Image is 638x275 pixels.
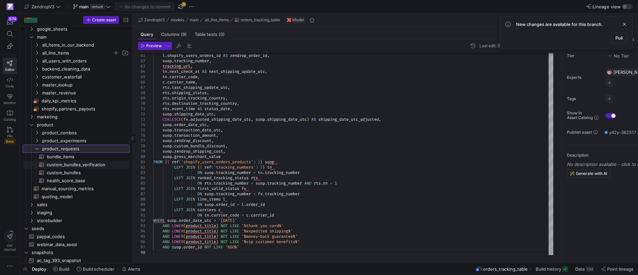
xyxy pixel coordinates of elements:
span: , [228,85,230,90]
span: suop [256,181,265,186]
span: , [216,133,218,138]
span: PRs [7,134,13,138]
span: , [267,53,269,58]
span: , [211,138,214,143]
a: PRsBeta [3,124,17,147]
span: rts [162,106,169,111]
span: . [172,149,174,154]
span: Model [292,18,304,22]
span: } [263,165,265,170]
span: . [169,95,172,101]
div: Press SPACE to select this row. [23,57,130,65]
span: sales [37,201,129,208]
span: JOIN [186,175,195,181]
button: Build history [533,263,571,275]
button: ZendropV3 [23,2,62,11]
span: rn [323,181,328,186]
span: all_line_items [42,49,113,57]
div: 65 [138,74,145,79]
span: Data [575,266,585,272]
span: Create asset [92,18,116,22]
span: Pull [615,35,623,41]
div: 73 [138,117,145,122]
span: gross_merchant_value [174,154,221,159]
span: ) [307,117,309,122]
span: . [172,127,174,133]
span: Preview [146,44,162,48]
div: 84 [138,175,145,181]
span: , [214,111,216,117]
div: Last edit: [DATE] by [PERSON_NAME] [479,44,549,48]
span: ON [197,170,202,175]
span: rts [251,175,258,181]
button: Create asset [83,16,119,24]
span: staging [37,209,129,216]
span: health_score_base​​​​​​​​​​ [47,177,122,185]
span: rts [162,95,169,101]
span: Show in Asset Catalog [567,111,593,120]
a: custom_bundles​​​​​​​​​​ [23,169,130,177]
span: tracking_number [214,181,249,186]
span: shopify_users_orders_id [167,53,221,58]
img: No tier [607,53,612,59]
span: . [167,69,169,74]
span: quoting_model​​​​​​​​​​ [42,193,122,201]
div: Press SPACE to select this row. [23,41,130,49]
div: Press SPACE to select this row. [23,153,130,161]
span: ranked_tracking_status [197,175,249,181]
div: 76 [138,133,145,138]
span: shipping_date_utc_adjusted [318,117,379,122]
span: status_date [204,106,230,111]
span: Table tests [195,32,225,37]
span: storebuilder [37,217,129,224]
span: rts [204,181,211,186]
button: maindefault [71,2,112,11]
span: google_sheets [37,25,129,33]
button: No tierNo Tier [605,52,631,60]
span: 'tracking_numbers' [214,165,256,170]
span: product_combos [42,129,129,137]
span: zendrop_discount [174,138,211,143]
div: Press SPACE to select this row. [23,137,130,145]
div: Press SPACE to select this row. [23,49,130,57]
span: suop [265,159,274,165]
span: seeds [32,225,129,232]
span: tracking_number [216,170,251,175]
span: . [172,111,174,117]
span: . [169,101,172,106]
span: ZendropV3 [144,18,165,22]
span: Publish asset [567,130,592,135]
span: { [167,159,169,165]
button: Build [50,263,72,275]
span: next_check_at [169,69,200,74]
div: 13M [586,266,594,272]
span: Tier [567,54,600,58]
span: = [330,181,332,186]
span: Get started [4,243,16,251]
span: suop [162,111,172,117]
span: = [253,170,256,175]
span: zendrop_order_id [230,53,267,58]
span: . [169,85,172,90]
button: 874 [3,16,17,28]
span: { [165,159,167,165]
span: shipping_date_utc [267,117,307,122]
span: suop [162,138,172,143]
span: , [230,106,232,111]
a: ac_tag_393_snapshot​​​​​​​ [23,256,130,264]
span: tn [162,74,167,79]
span: suop [162,58,172,64]
span: AS [197,106,202,111]
span: event_time [172,106,195,111]
div: 874 [8,16,18,22]
a: Monitor [3,91,17,107]
span: ac_tag_393_snapshot​​​​​​​ [37,257,122,264]
span: transaction_date_utc [174,127,221,133]
span: custom_bundles​​​​​​​​​​ [47,169,122,177]
span: custom_bundles_verification​​​​​​​​​​ [47,161,122,169]
span: tracking_number [174,58,209,64]
div: 66 [138,79,145,85]
button: Data13M [572,263,597,275]
span: default [90,4,105,9]
span: AS [202,69,207,74]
